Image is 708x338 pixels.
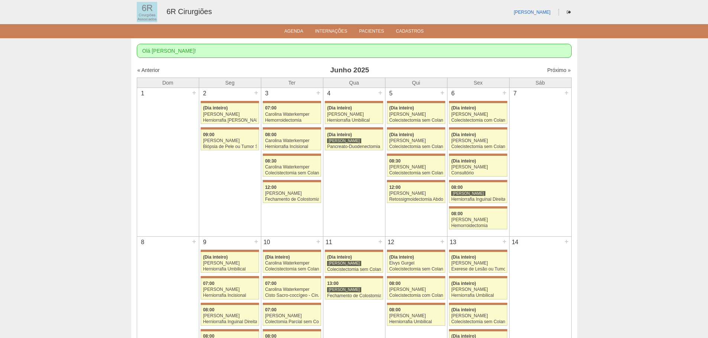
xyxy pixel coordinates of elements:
[265,171,319,175] div: Colecistectomia sem Colangiografia VL
[451,211,463,216] span: 08:00
[385,237,397,248] div: 12
[451,314,505,318] div: [PERSON_NAME]
[387,101,445,103] div: Key: Maria Braido
[167,7,212,16] a: 6R Cirurgiões
[265,132,277,137] span: 08:00
[138,67,160,73] a: « Anterior
[265,191,319,196] div: [PERSON_NAME]
[514,10,550,15] a: [PERSON_NAME]
[451,118,505,123] div: Colecistectomia com Colangiografia VL
[451,261,505,266] div: [PERSON_NAME]
[265,158,277,164] span: 08:30
[389,281,401,286] span: 08:00
[263,276,321,278] div: Key: Maria Braido
[253,237,259,246] div: +
[389,267,443,272] div: Colecistectomia sem Colangiografia VL
[567,10,571,14] i: Sair
[265,307,277,312] span: 07:00
[263,154,321,156] div: Key: Maria Braido
[199,237,211,248] div: 9
[449,278,507,299] a: (Dia inteiro) [PERSON_NAME] Herniorrafia Umbilical
[509,78,571,88] th: Sáb
[547,67,570,73] a: Próximo »
[389,165,443,170] div: [PERSON_NAME]
[451,185,463,190] span: 08:00
[449,103,507,124] a: (Dia inteiro) [PERSON_NAME] Colecistectomia com Colangiografia VL
[387,278,445,299] a: 08:00 [PERSON_NAME] Colecistectomia com Colangiografia VL
[323,88,335,99] div: 4
[201,329,259,331] div: Key: Maria Braido
[327,138,361,144] div: [PERSON_NAME]
[510,88,521,99] div: 7
[263,180,321,182] div: Key: Maria Braido
[261,78,323,88] th: Ter
[449,250,507,252] div: Key: Maria Braido
[201,103,259,124] a: (Dia inteiro) [PERSON_NAME] Herniorrafia [PERSON_NAME]
[377,88,384,98] div: +
[265,185,277,190] span: 12:00
[389,144,443,149] div: Colecistectomia sem Colangiografia
[327,112,381,117] div: [PERSON_NAME]
[449,101,507,103] div: Key: Maria Braido
[389,307,401,312] span: 08:00
[451,255,476,260] span: (Dia inteiro)
[451,267,505,272] div: Exerese de Lesão ou Tumor de Pele
[263,278,321,299] a: 07:00 Carolina Waterkemper Cisto Sacro-coccígeo - Cirurgia
[387,182,445,203] a: 12:00 [PERSON_NAME] Retossigmoidectomia Abdominal
[203,293,257,298] div: Herniorrafia Incisional
[325,129,383,150] a: (Dia inteiro) [PERSON_NAME] Pancreato-Duodenectomia com Linfadenectomia
[449,154,507,156] div: Key: Maria Braido
[201,250,259,252] div: Key: Maria Braido
[325,101,383,103] div: Key: Maria Braido
[451,171,505,175] div: Consultório
[451,223,505,228] div: Hemorroidectomia
[137,44,572,58] div: Olá [PERSON_NAME]!
[389,118,443,123] div: Colecistectomia sem Colangiografia VL
[201,252,259,273] a: (Dia inteiro) [PERSON_NAME] Herniorrafia Umbilical
[389,138,443,143] div: [PERSON_NAME]
[451,158,476,164] span: (Dia inteiro)
[387,127,445,129] div: Key: Maria Braido
[327,144,381,149] div: Pancreato-Duodenectomia com Linfadenectomia
[451,112,505,117] div: [PERSON_NAME]
[389,287,443,292] div: [PERSON_NAME]
[137,237,149,248] div: 8
[385,88,397,99] div: 5
[203,267,257,272] div: Herniorrafia Umbilical
[396,29,424,36] a: Cadastros
[327,118,381,123] div: Herniorrafia Umbilical
[389,255,414,260] span: (Dia inteiro)
[265,144,319,149] div: Herniorrafia Incisional
[191,88,197,98] div: +
[265,118,319,123] div: Hemorroidectomia
[327,281,339,286] span: 13:00
[451,197,505,202] div: Herniorrafia Inguinal Direita
[325,278,383,299] a: 13:00 [PERSON_NAME] Fechamento de Colostomia ou Enterostomia
[387,305,445,326] a: 08:00 [PERSON_NAME] Herniorrafia Umbilical
[263,252,321,273] a: (Dia inteiro) Carolina Waterkemper Colecistectomia sem Colangiografia VL
[253,88,259,98] div: +
[377,237,384,246] div: +
[387,252,445,273] a: (Dia inteiro) Elvys Gurgel Colecistectomia sem Colangiografia VL
[137,78,199,88] th: Dom
[203,287,257,292] div: [PERSON_NAME]
[261,88,273,99] div: 3
[261,237,273,248] div: 10
[263,329,321,331] div: Key: Maria Braido
[451,132,476,137] span: (Dia inteiro)
[449,209,507,229] a: 08:00 [PERSON_NAME] Hemorroidectomia
[325,250,383,252] div: Key: Maria Braido
[265,287,319,292] div: Carolina Waterkemper
[389,314,443,318] div: [PERSON_NAME]
[389,197,443,202] div: Retossigmoidectomia Abdominal
[449,182,507,203] a: 08:00 [PERSON_NAME] Herniorrafia Inguinal Direita
[449,303,507,305] div: Key: Maria Braido
[387,250,445,252] div: Key: Maria Braido
[325,127,383,129] div: Key: Maria Braido
[389,319,443,324] div: Herniorrafia Umbilical
[389,293,443,298] div: Colecistectomia com Colangiografia VL
[203,307,214,312] span: 08:00
[315,29,347,36] a: Internações
[501,237,508,246] div: +
[263,103,321,124] a: 07:00 Carolina Waterkemper Hemorroidectomia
